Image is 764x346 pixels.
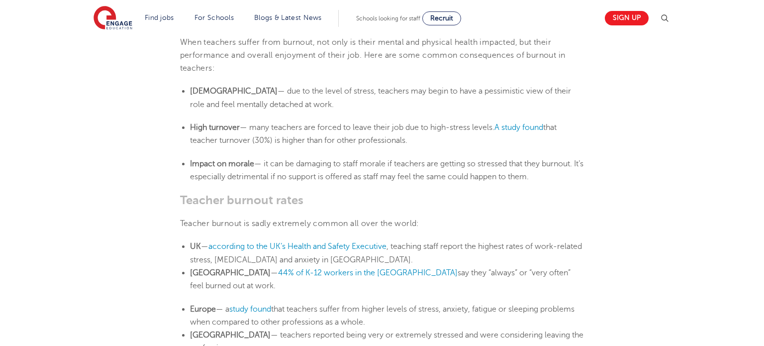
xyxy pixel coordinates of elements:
b: High turnover [190,123,240,132]
span: Teacher burnout is sadly extremely common all over the world: [180,219,419,228]
a: 44% of K-12 workers in the [GEOGRAPHIC_DATA] [278,268,458,277]
a: according to the UK’s Health and Safety Executive [208,242,386,251]
a: For Schools [194,14,234,21]
b: Impact on morale [190,159,254,168]
b: [GEOGRAPHIC_DATA] [190,268,271,277]
span: — say they “always” or “very often” feel burned out at work. [190,268,571,290]
b: [DEMOGRAPHIC_DATA] [190,87,278,96]
span: — many teachers are forced to leave their job due to high-stress levels. that teacher turnover (3... [190,123,557,145]
a: Sign up [605,11,649,25]
span: Recruit [430,14,453,22]
a: Find jobs [145,14,174,21]
span: — due to the level of stress, teachers may begin to have a pessimistic view of their role and fee... [190,87,571,109]
span: — it can be damaging to staff morale if teachers are getting so stressed that they burnout. It’s ... [190,159,583,181]
b: Europe [190,305,216,314]
span: — a that teachers suffer from higher levels of stress, anxiety, fatigue or sleeping problems when... [190,305,574,327]
span: — , teaching staff report the highest rates of work-related stress, [MEDICAL_DATA] and anxiety in... [190,242,582,264]
b: Teacher burnout rates [180,193,303,207]
b: [GEOGRAPHIC_DATA] [190,331,271,340]
span: When teachers suffer from burnout, not only is their mental and physical health impacted, but the... [180,38,566,73]
a: study found [229,305,271,314]
a: A study found [494,123,543,132]
a: Recruit [422,11,461,25]
b: UK [190,242,201,251]
img: Engage Education [94,6,132,31]
span: Schools looking for staff [356,15,420,22]
a: Blogs & Latest News [254,14,322,21]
